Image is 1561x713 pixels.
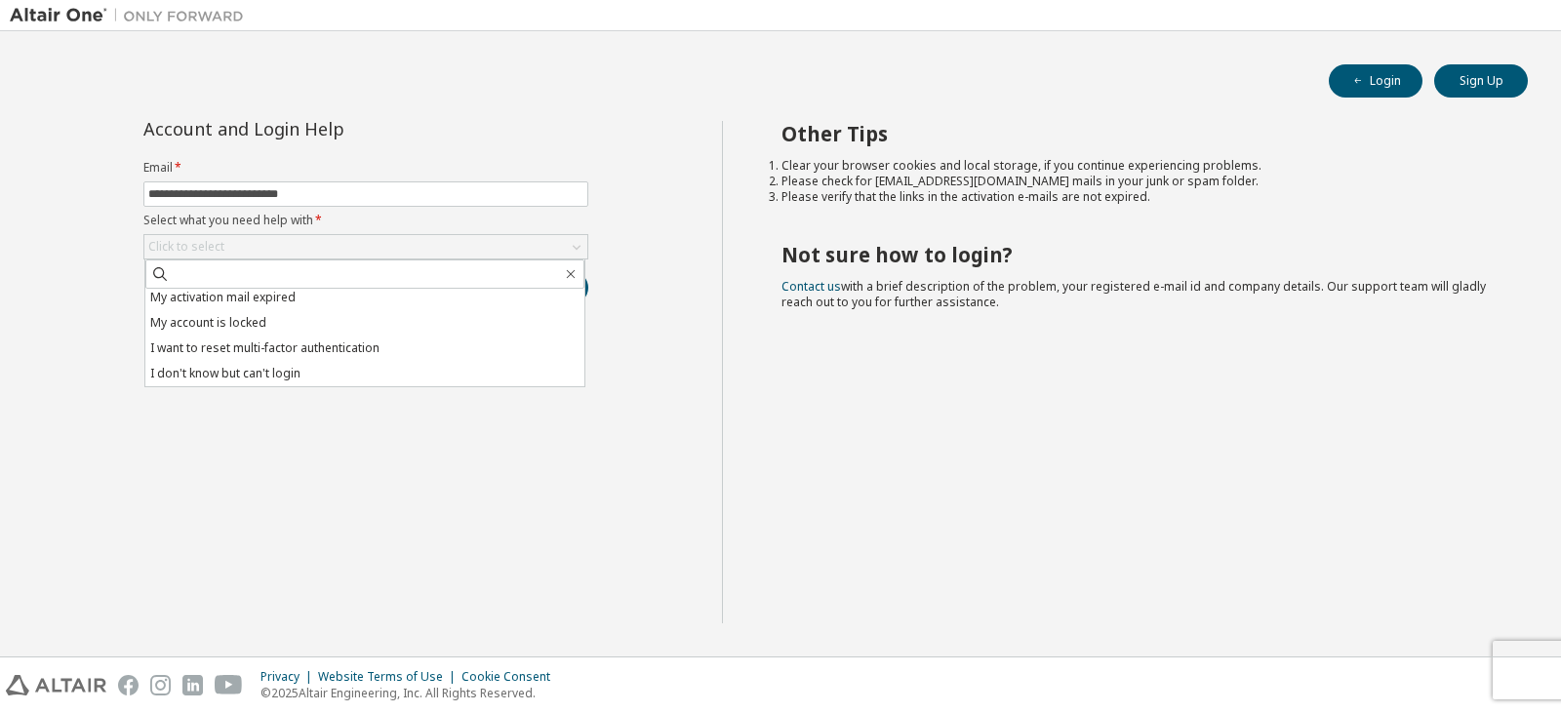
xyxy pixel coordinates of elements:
[215,675,243,695] img: youtube.svg
[143,213,588,228] label: Select what you need help with
[1329,64,1422,98] button: Login
[461,669,562,685] div: Cookie Consent
[182,675,203,695] img: linkedin.svg
[781,278,841,295] a: Contact us
[145,285,584,310] li: My activation mail expired
[781,278,1486,310] span: with a brief description of the problem, your registered e-mail id and company details. Our suppo...
[781,242,1494,267] h2: Not sure how to login?
[150,675,171,695] img: instagram.svg
[6,675,106,695] img: altair_logo.svg
[260,669,318,685] div: Privacy
[260,685,562,701] p: © 2025 Altair Engineering, Inc. All Rights Reserved.
[1434,64,1528,98] button: Sign Up
[10,6,254,25] img: Altair One
[318,669,461,685] div: Website Terms of Use
[781,158,1494,174] li: Clear your browser cookies and local storage, if you continue experiencing problems.
[148,239,224,255] div: Click to select
[781,174,1494,189] li: Please check for [EMAIL_ADDRESS][DOMAIN_NAME] mails in your junk or spam folder.
[143,160,588,176] label: Email
[118,675,139,695] img: facebook.svg
[144,235,587,258] div: Click to select
[143,121,500,137] div: Account and Login Help
[781,121,1494,146] h2: Other Tips
[781,189,1494,205] li: Please verify that the links in the activation e-mails are not expired.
